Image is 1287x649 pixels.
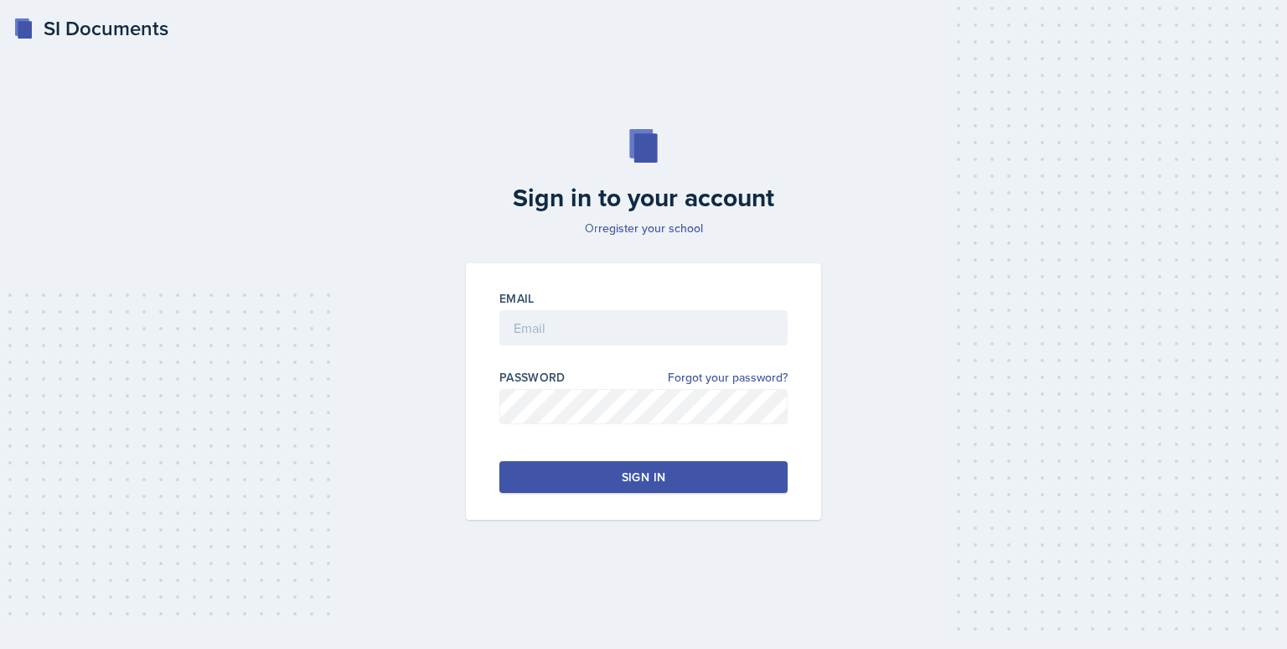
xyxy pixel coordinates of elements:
[499,310,788,345] input: Email
[668,369,788,387] a: Forgot your password?
[499,461,788,493] button: Sign in
[499,369,566,386] label: Password
[598,220,703,236] a: register your school
[456,183,831,213] h2: Sign in to your account
[13,13,168,44] a: SI Documents
[456,220,831,236] p: Or
[499,290,535,307] label: Email
[622,469,665,485] div: Sign in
